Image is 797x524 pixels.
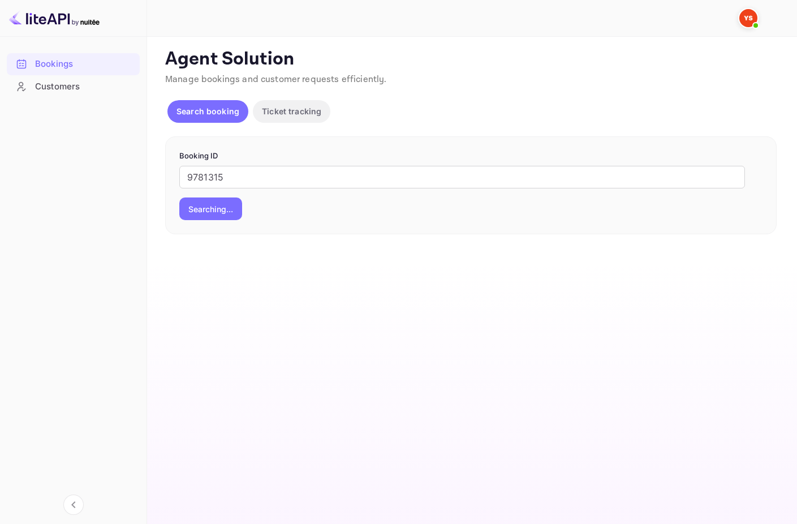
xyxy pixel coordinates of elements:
[35,58,134,71] div: Bookings
[262,105,321,117] p: Ticket tracking
[179,151,762,162] p: Booking ID
[179,197,242,220] button: Searching...
[7,76,140,98] div: Customers
[179,166,745,188] input: Enter Booking ID (e.g., 63782194)
[63,495,84,515] button: Collapse navigation
[165,48,777,71] p: Agent Solution
[176,105,239,117] p: Search booking
[7,53,140,75] div: Bookings
[7,53,140,74] a: Bookings
[739,9,757,27] img: Yandex Support
[7,76,140,97] a: Customers
[9,9,100,27] img: LiteAPI logo
[165,74,387,85] span: Manage bookings and customer requests efficiently.
[35,80,134,93] div: Customers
